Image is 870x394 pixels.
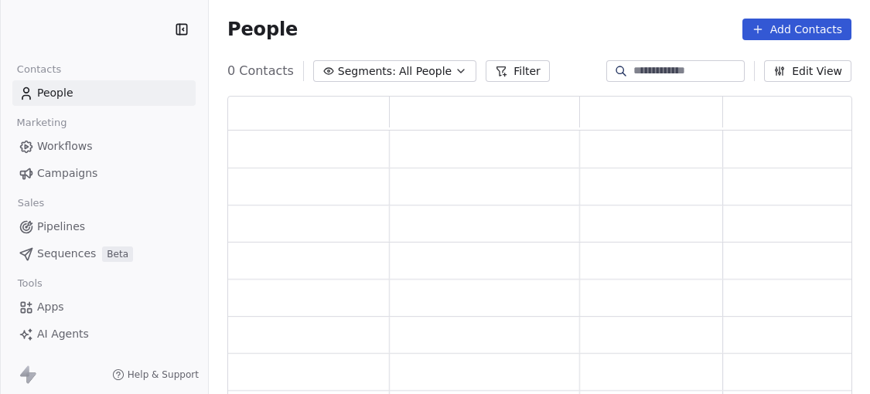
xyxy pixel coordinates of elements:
[37,85,73,101] span: People
[12,321,196,347] a: AI Agents
[227,18,298,41] span: People
[12,134,196,159] a: Workflows
[11,272,49,295] span: Tools
[37,326,89,342] span: AI Agents
[742,19,851,40] button: Add Contacts
[764,60,851,82] button: Edit View
[10,111,73,134] span: Marketing
[37,165,97,182] span: Campaigns
[37,299,64,315] span: Apps
[37,138,93,155] span: Workflows
[10,58,68,81] span: Contacts
[12,214,196,239] a: Pipelines
[37,246,96,262] span: Sequences
[338,63,396,80] span: Segments:
[399,63,452,80] span: All People
[12,161,196,186] a: Campaigns
[12,241,196,267] a: SequencesBeta
[227,62,294,80] span: 0 Contacts
[486,60,550,82] button: Filter
[11,192,51,215] span: Sales
[128,369,199,381] span: Help & Support
[37,219,85,235] span: Pipelines
[12,294,196,320] a: Apps
[112,369,199,381] a: Help & Support
[12,80,196,106] a: People
[102,246,133,262] span: Beta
